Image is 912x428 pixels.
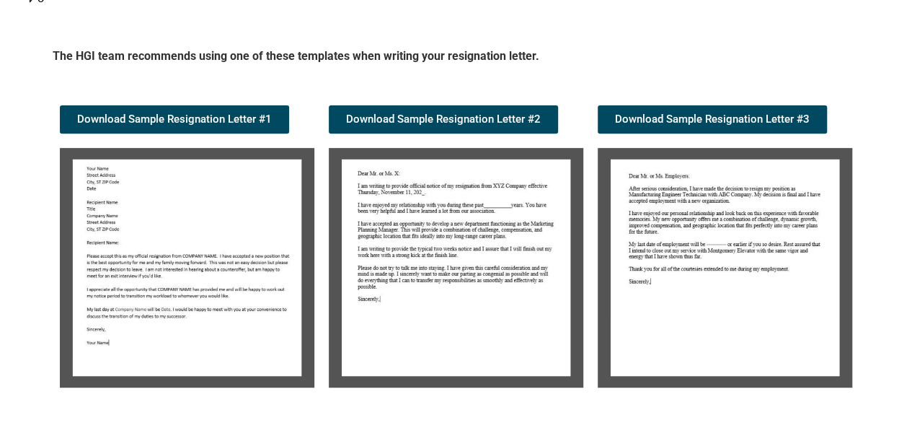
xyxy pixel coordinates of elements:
h5: The HGI team recommends using one of these templates when writing your resignation letter. [53,48,860,69]
a: Download Sample Resignation Letter #3 [598,105,827,134]
a: Download Sample Resignation Letter #2 [329,105,558,134]
a: Download Sample Resignation Letter #1 [60,105,289,134]
span: Download Sample Resignation Letter #2 [346,114,541,125]
span: Download Sample Resignation Letter #3 [615,114,810,125]
span: Download Sample Resignation Letter #1 [77,114,272,125]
